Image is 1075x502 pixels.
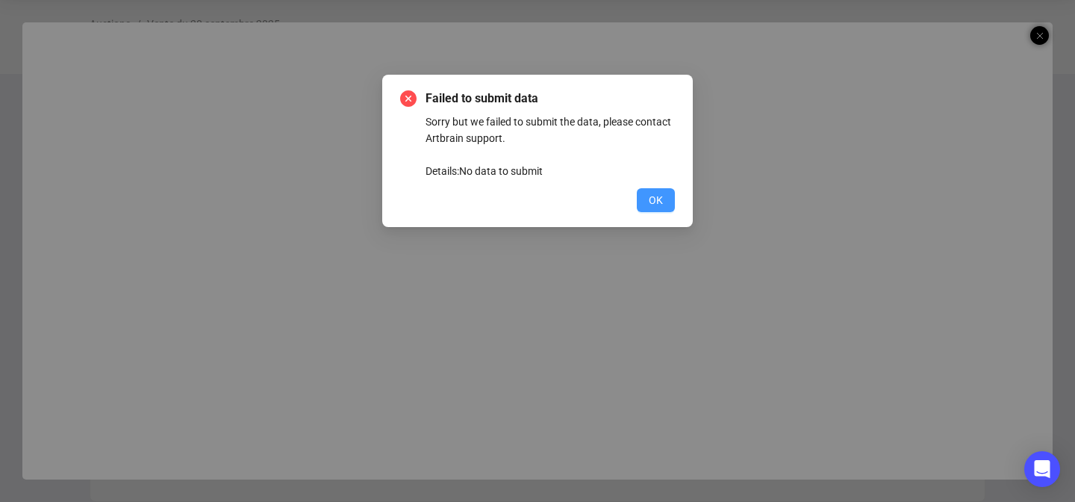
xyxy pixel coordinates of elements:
span: Details: No data to submit [426,165,543,177]
span: Failed to submit data [426,90,675,108]
span: close-circle [400,90,417,107]
button: OK [637,188,675,212]
span: Sorry but we failed to submit the data, please contact Artbrain support. [426,116,671,144]
span: OK [649,192,663,208]
div: Open Intercom Messenger [1024,451,1060,487]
